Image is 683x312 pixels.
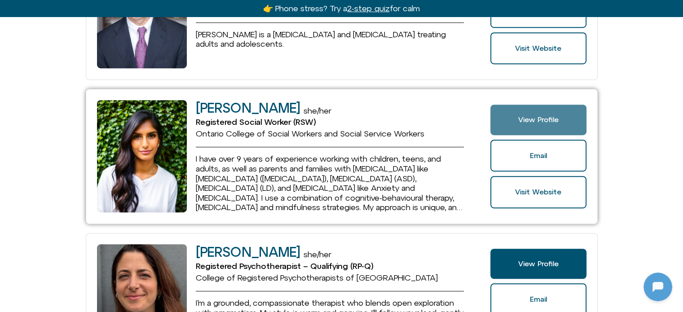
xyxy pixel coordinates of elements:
[196,101,300,115] h2: [PERSON_NAME]
[72,133,108,169] img: N5FCcHC.png
[490,105,586,135] a: View Profile
[490,249,586,279] a: View Profile
[196,245,300,259] h2: [PERSON_NAME]
[304,106,331,115] span: she/her
[157,4,172,19] svg: Close Chatbot Button
[490,32,586,65] a: Website
[196,117,316,127] span: Registered Social Worker (RSW)
[196,261,373,271] span: Registered Psychotherapist – Qualifying (RP-Q)
[56,178,124,191] h1: [DOMAIN_NAME]
[196,30,464,49] div: Bio
[196,129,424,138] span: Ontario College of Social Workers and Social Service Workers
[2,2,177,21] button: Expand Header Button
[263,4,419,13] a: 👉 Phone stress? Try a2-step quizfor calm
[515,188,561,196] span: Visit Website
[643,272,672,301] iframe: Botpress
[26,6,138,18] h2: [DOMAIN_NAME]
[518,116,559,124] span: View Profile
[154,230,168,245] svg: Voice Input Button
[490,140,586,172] a: Email
[530,295,547,303] span: Email
[530,152,547,160] span: Email
[15,233,139,242] textarea: Message Input
[304,250,331,259] span: she/her
[196,154,464,212] p: I have over 9 years of experience working with children, teens, and adults, as well as parents an...
[518,260,559,268] span: View Profile
[490,176,586,208] a: Website
[196,273,438,282] span: College of Registered Psychotherapists of [GEOGRAPHIC_DATA]
[347,4,389,13] u: 2-step quiz
[141,4,157,19] svg: Restart Conversation Button
[8,4,22,19] img: N5FCcHC.png
[515,44,561,53] span: Visit Website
